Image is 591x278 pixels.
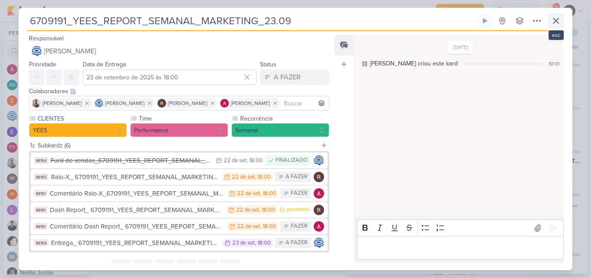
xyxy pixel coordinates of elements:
[31,186,328,201] button: IM191 Comentário Raio-X_6709191_YEES_REPORT_SEMANAL_MARKETING_23.09 22 de set , 18:00 FAZER
[83,69,257,85] input: Select a date
[231,99,270,107] span: [PERSON_NAME]
[31,235,328,251] button: IM169 Entrega_ 6709191_YEES_REPORT_SEMANAL_MARKETING_23.09 23 de set , 18:00 A FAZER
[286,173,308,181] div: A FAZER
[29,87,329,96] div: Colaboradores
[138,114,228,123] label: Time
[237,191,260,196] div: 22 de set
[357,219,564,236] div: Editor toolbar
[260,69,329,85] button: A FAZER
[42,99,82,107] span: [PERSON_NAME]
[224,158,247,164] div: 22 de set
[51,156,212,166] div: Funil de vendas_6709191_YEES_REPORT_SEMANAL_MARKETING_23.09
[29,43,329,59] button: [PERSON_NAME]
[31,169,328,185] button: IM165 Raio-X_ 6709191_YEES_REPORT_SEMANAL_MARKETING_23.09 22 de set , 18:00 A FAZER
[105,99,145,107] span: [PERSON_NAME]
[34,190,47,197] div: IM191
[95,99,103,108] img: Caroline Traven De Andrade
[32,46,42,56] img: Caroline Traven De Andrade
[31,202,328,218] button: IM191 Dash Report_ 6709191_YEES_REPORT_SEMANAL_MARKETING_23.09 22 de set , 18:00 pendente
[29,61,56,68] label: Prioridade
[34,173,48,180] div: IM165
[314,205,324,215] img: Rafael Dornelles
[51,238,218,248] div: Entrega_ 6709191_YEES_REPORT_SEMANAL_MARKETING_23.09
[29,123,127,137] button: YEES
[168,99,207,107] span: [PERSON_NAME]
[314,155,324,166] img: Caroline Traven De Andrade
[27,13,475,29] input: Kard Sem Título
[357,236,564,260] div: Editor editing area: main
[51,172,218,182] div: Raio-X_ 6709191_YEES_REPORT_SEMANAL_MARKETING_23.09
[255,174,271,180] div: , 18:00
[50,205,222,215] div: Dash Report_ 6709191_YEES_REPORT_SEMANAL_MARKETING_23.09
[260,224,276,229] div: , 18:00
[286,239,308,247] div: A FAZER
[38,141,317,150] div: Subkardz (6)
[260,61,276,68] label: Status
[314,238,324,248] img: Caroline Traven De Andrade
[314,221,324,232] img: Alessandra Gomes
[236,207,259,213] div: 22 de set
[130,123,228,137] button: Performance
[549,60,559,68] div: 10:01
[274,72,301,82] div: A FAZER
[31,153,328,168] button: IM164 Funil de vendas_6709191_YEES_REPORT_SEMANAL_MARKETING_23.09 22 de set , 18:00 FINALIZADO
[239,114,329,123] label: Recorrência
[291,222,308,231] div: FAZER
[37,114,127,123] label: CLIENTES
[50,189,223,199] div: Comentário Raio-X_6709191_YEES_REPORT_SEMANAL_MARKETING_23.09
[32,99,41,108] img: Iara Santos
[282,98,327,108] input: Buscar
[260,191,276,196] div: , 18:00
[232,240,255,246] div: 23 de set
[83,61,126,68] label: Data de Entrega
[370,59,458,68] div: [PERSON_NAME] criou este kard
[157,99,166,108] img: Rafael Dornelles
[44,46,96,56] span: [PERSON_NAME]
[231,123,329,137] button: Semanal
[50,222,223,232] div: Comentário Dash Report_ 6709191_YEES_REPORT_SEMANAL_MARKETING_23.09
[34,223,47,230] div: IM191
[232,174,255,180] div: 22 de set
[34,239,48,246] div: IM169
[31,219,328,234] button: IM191 Comentário Dash Report_ 6709191_YEES_REPORT_SEMANAL_MARKETING_23.09 22 de set , 18:00 FAZER
[34,206,47,213] div: IM191
[34,157,48,164] div: IM164
[291,189,308,198] div: FAZER
[247,158,263,164] div: , 18:00
[314,188,324,199] img: Alessandra Gomes
[276,156,308,165] div: FINALIZADO
[549,30,564,40] div: esc
[237,224,260,229] div: 22 de set
[29,35,64,42] label: Responsável
[255,240,271,246] div: , 18:00
[314,172,324,182] img: Rafael Dornelles
[259,207,275,213] div: , 18:00
[482,17,488,24] div: Ligar relógio
[220,99,229,108] img: Alessandra Gomes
